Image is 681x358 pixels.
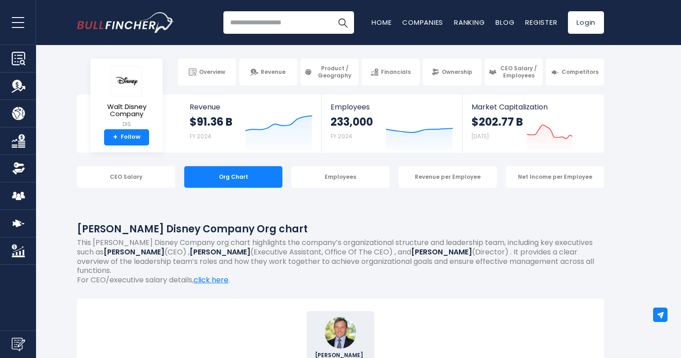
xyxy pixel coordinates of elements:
[98,120,155,128] small: DIS
[104,129,149,145] a: +Follow
[291,166,390,188] div: Employees
[77,238,604,276] p: This [PERSON_NAME] Disney Company org chart highlights the company’s organizational structure and...
[463,95,603,153] a: Market Capitalization $202.77 B [DATE]
[322,95,462,153] a: Employees 233,000 FY 2024
[495,18,514,27] a: Blog
[261,68,286,76] span: Revenue
[315,353,366,358] span: [PERSON_NAME]
[190,247,250,257] b: [PERSON_NAME]
[300,59,359,86] a: Product / Geography
[485,59,543,86] a: CEO Salary / Employees
[325,317,356,349] img: Robert A. Iger
[506,166,604,188] div: Net Income per Employee
[442,68,472,76] span: Ownership
[181,95,322,153] a: Revenue $91.36 B FY 2024
[331,115,373,129] strong: 233,000
[190,115,232,129] strong: $91.36 B
[77,222,604,236] h1: [PERSON_NAME] Disney Company Org chart
[454,18,485,27] a: Ranking
[12,162,25,175] img: Ownership
[199,68,225,76] span: Overview
[423,59,481,86] a: Ownership
[331,132,352,140] small: FY 2024
[472,132,489,140] small: [DATE]
[190,132,211,140] small: FY 2024
[178,59,236,86] a: Overview
[562,68,599,76] span: Competitors
[362,59,420,86] a: Financials
[77,166,175,188] div: CEO Salary
[194,275,228,285] a: click here
[331,11,354,34] button: Search
[184,166,282,188] div: Org Chart
[381,68,411,76] span: Financials
[372,18,391,27] a: Home
[77,12,174,33] a: Go to homepage
[104,247,164,257] b: [PERSON_NAME]
[331,103,453,111] span: Employees
[77,12,174,33] img: Bullfincher logo
[499,65,539,79] span: CEO Salary / Employees
[315,65,354,79] span: Product / Geography
[472,103,594,111] span: Market Capitalization
[113,133,118,141] strong: +
[98,103,155,118] span: Walt Disney Company
[525,18,557,27] a: Register
[239,59,297,86] a: Revenue
[77,276,604,285] p: For CEO/executive salary details, .
[568,11,604,34] a: Login
[399,166,497,188] div: Revenue per Employee
[546,59,604,86] a: Competitors
[402,18,443,27] a: Companies
[411,247,472,257] b: [PERSON_NAME]
[97,66,156,129] a: Walt Disney Company DIS
[190,103,313,111] span: Revenue
[472,115,523,129] strong: $202.77 B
